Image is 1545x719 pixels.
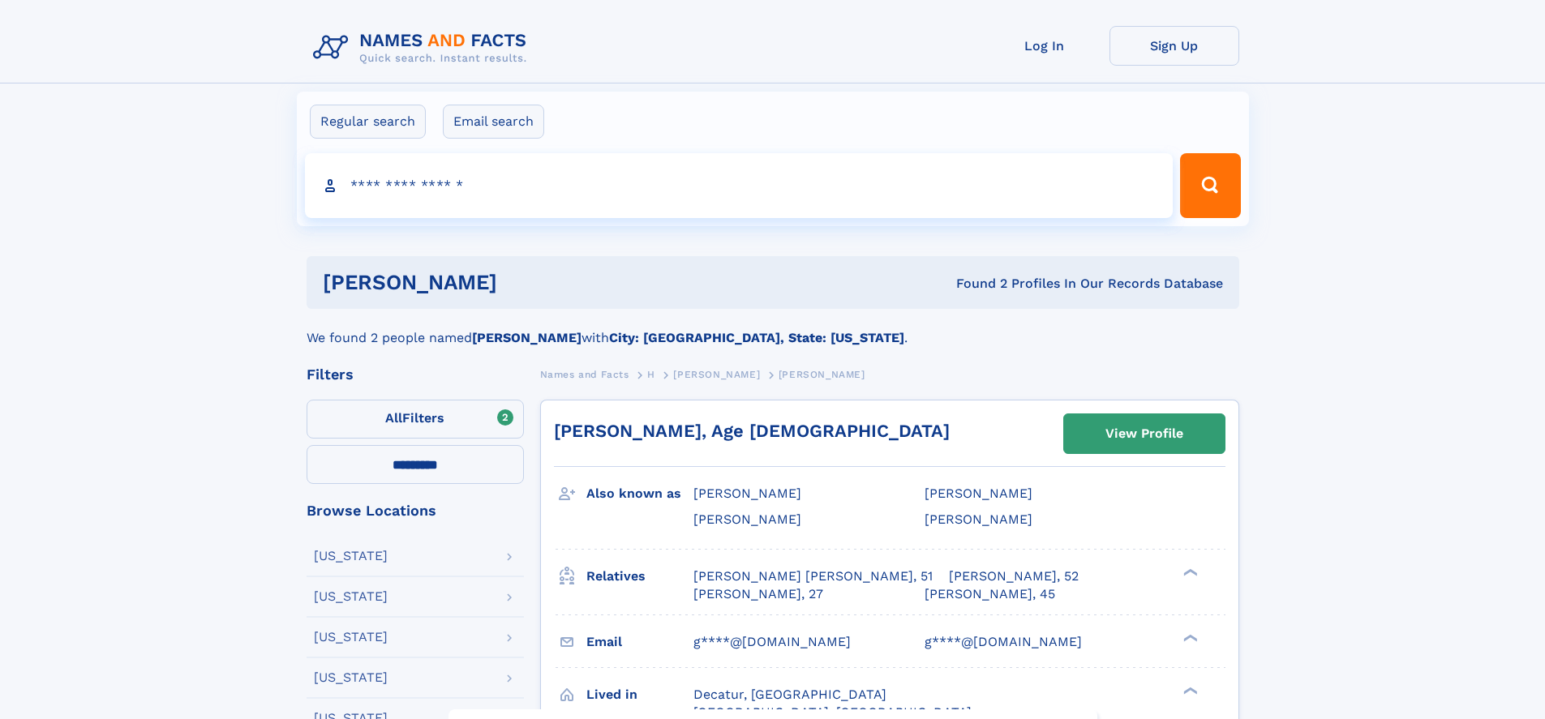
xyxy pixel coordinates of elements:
a: [PERSON_NAME], 27 [693,585,823,603]
a: [PERSON_NAME] [PERSON_NAME], 51 [693,567,933,585]
img: Logo Names and Facts [307,26,540,70]
span: [PERSON_NAME] [693,511,801,527]
a: H [647,364,655,384]
h1: [PERSON_NAME] [323,272,727,293]
div: Filters [307,367,524,382]
span: [PERSON_NAME] [925,486,1032,501]
span: [PERSON_NAME] [673,369,760,380]
div: Browse Locations [307,503,524,518]
div: ❯ [1179,567,1199,577]
label: Email search [443,105,544,139]
span: Decatur, [GEOGRAPHIC_DATA] [693,687,886,702]
div: We found 2 people named with . [307,309,1239,348]
h3: Also known as [586,480,693,507]
div: ❯ [1179,685,1199,695]
a: Sign Up [1109,26,1239,66]
span: [PERSON_NAME] [925,511,1032,527]
div: [US_STATE] [314,550,388,563]
h3: Email [586,628,693,656]
a: View Profile [1064,414,1225,453]
b: [PERSON_NAME] [472,330,582,345]
label: Regular search [310,105,426,139]
a: [PERSON_NAME], 52 [949,567,1079,585]
div: [US_STATE] [314,671,388,684]
div: [US_STATE] [314,631,388,644]
span: H [647,369,655,380]
div: [US_STATE] [314,590,388,603]
div: View Profile [1105,415,1183,452]
input: search input [305,153,1174,218]
span: All [385,410,402,426]
button: Search Button [1180,153,1240,218]
a: [PERSON_NAME], Age [DEMOGRAPHIC_DATA] [554,421,950,441]
a: Names and Facts [540,364,629,384]
b: City: [GEOGRAPHIC_DATA], State: [US_STATE] [609,330,904,345]
span: [PERSON_NAME] [779,369,865,380]
a: [PERSON_NAME], 45 [925,585,1055,603]
label: Filters [307,400,524,439]
div: Found 2 Profiles In Our Records Database [727,275,1223,293]
a: Log In [980,26,1109,66]
span: [PERSON_NAME] [693,486,801,501]
h3: Relatives [586,563,693,590]
a: [PERSON_NAME] [673,364,760,384]
div: ❯ [1179,632,1199,643]
h3: Lived in [586,681,693,708]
